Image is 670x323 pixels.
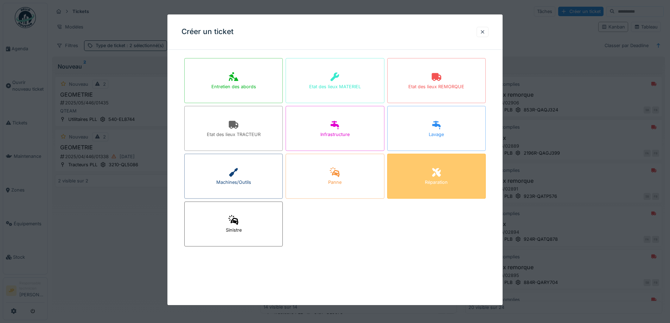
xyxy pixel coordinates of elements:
[211,84,256,90] div: Entretien des abords
[216,179,251,186] div: Machines/Outils
[181,27,234,36] h3: Créer un ticket
[207,131,261,138] div: Etat des lieux TRACTEUR
[425,179,448,186] div: Réparation
[328,179,342,186] div: Panne
[226,227,242,234] div: Sinistre
[320,131,350,138] div: Infrastructure
[429,131,444,138] div: Lavage
[309,84,361,90] div: Etat des lieux MATERIEL
[408,84,464,90] div: Etat des lieux REMORQUE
